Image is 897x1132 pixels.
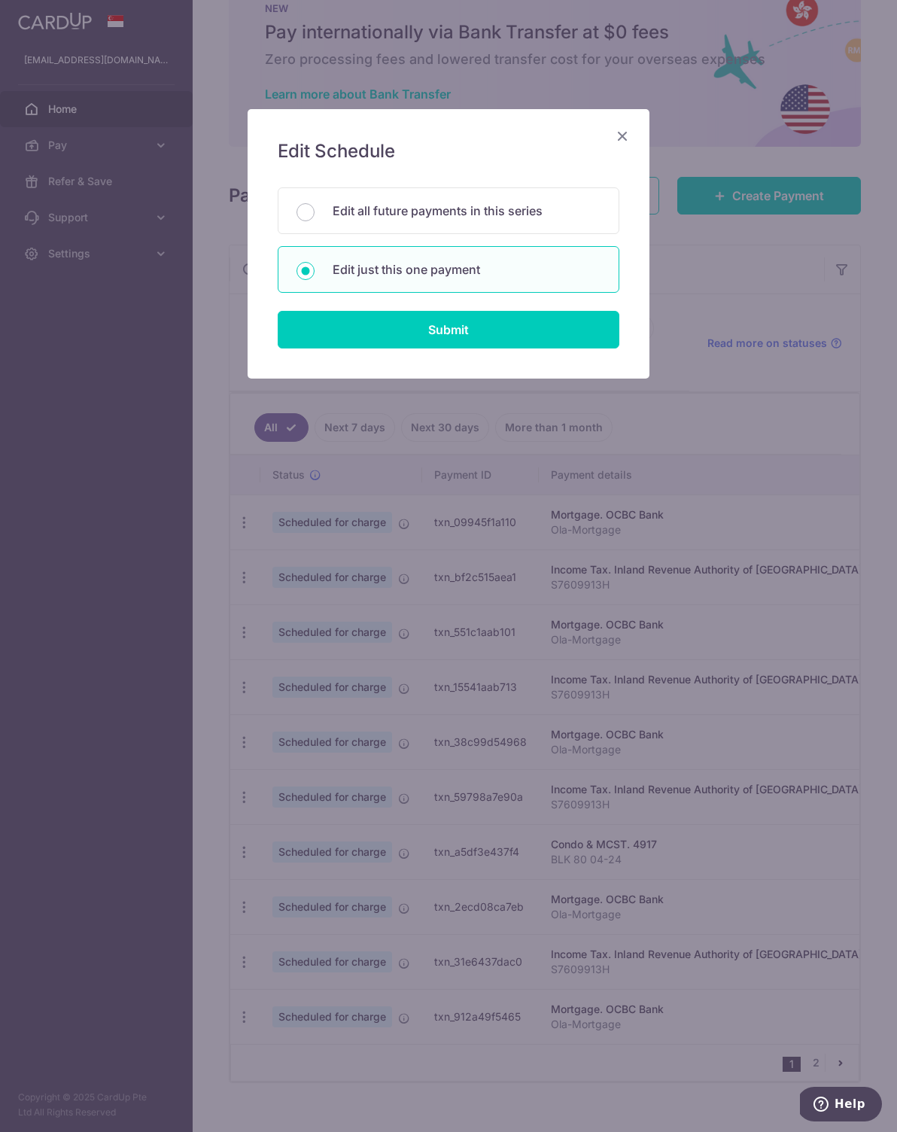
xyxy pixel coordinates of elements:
[613,127,631,145] button: Close
[278,311,619,348] input: Submit
[333,260,601,278] p: Edit just this one payment
[333,202,601,220] p: Edit all future payments in this series
[800,1087,882,1124] iframe: Opens a widget where you can find more information
[278,139,619,163] h5: Edit Schedule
